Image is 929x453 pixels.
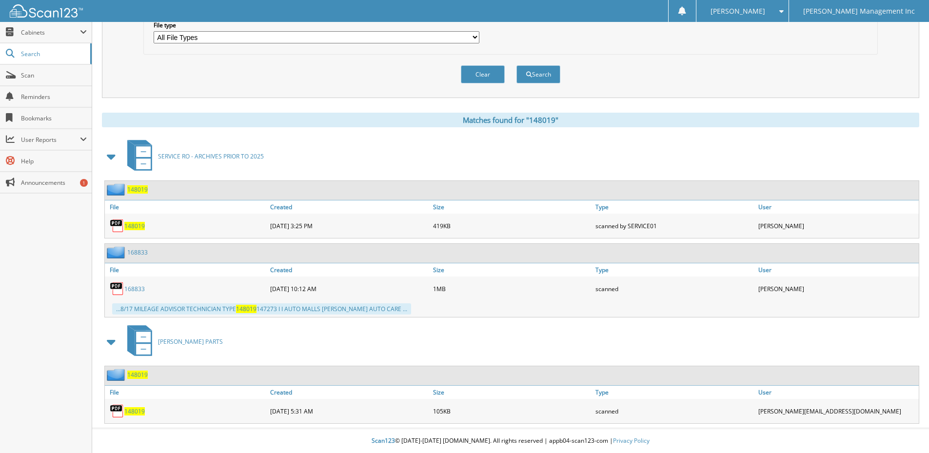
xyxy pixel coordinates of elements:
[461,65,505,83] button: Clear
[431,401,593,421] div: 105KB
[121,137,264,176] a: SERVICE RO - ARCHIVES PRIOR TO 2025
[431,263,593,276] a: Size
[516,65,560,83] button: Search
[593,279,756,298] div: scanned
[268,401,431,421] div: [DATE] 5:31 AM
[158,152,264,160] span: SERVICE RO - ARCHIVES PRIOR TO 2025
[431,200,593,214] a: Size
[431,279,593,298] div: 1MB
[593,200,756,214] a: Type
[107,183,127,196] img: folder2.png
[431,386,593,399] a: Size
[21,71,87,79] span: Scan
[593,386,756,399] a: Type
[756,401,919,421] div: [PERSON_NAME] [EMAIL_ADDRESS][DOMAIN_NAME]
[268,216,431,236] div: [DATE] 3:25 PM
[124,407,145,415] a: 148019
[372,436,395,445] span: Scan123
[756,386,919,399] a: User
[21,114,87,122] span: Bookmarks
[756,216,919,236] div: [PERSON_NAME]
[107,246,127,258] img: folder2.png
[110,218,124,233] img: PDF.png
[593,401,756,421] div: scanned
[105,200,268,214] a: File
[124,222,145,230] a: 148019
[21,28,80,37] span: Cabinets
[21,136,80,144] span: User Reports
[268,279,431,298] div: [DATE] 10:12 AM
[756,200,919,214] a: User
[613,436,650,445] a: Privacy Policy
[10,4,83,18] img: scan123-logo-white.svg
[112,303,411,315] div: ...8/17 MILEAGE ADVISOR TECHNICIAN TYPE 147273 I I AUTO MALLS [PERSON_NAME] AUTO CARE ...
[268,200,431,214] a: Created
[127,371,148,379] a: 148019
[21,157,87,165] span: Help
[105,386,268,399] a: File
[431,216,593,236] div: 419KB
[593,263,756,276] a: Type
[92,429,929,453] div: © [DATE]-[DATE] [DOMAIN_NAME]. All rights reserved | appb04-scan123-com |
[803,8,915,14] span: [PERSON_NAME] Management Inc
[21,50,85,58] span: Search
[127,248,148,256] a: 168833
[268,386,431,399] a: Created
[110,281,124,296] img: PDF.png
[102,113,919,127] div: Matches found for "148019"
[107,369,127,381] img: folder2.png
[154,21,479,29] label: File type
[105,263,268,276] a: File
[21,93,87,101] span: Reminders
[127,185,148,194] a: 148019
[110,404,124,418] img: PDF.png
[711,8,765,14] span: [PERSON_NAME]
[756,279,919,298] div: [PERSON_NAME]
[268,263,431,276] a: Created
[124,285,145,293] a: 168833
[756,263,919,276] a: User
[158,337,223,346] span: [PERSON_NAME] PARTS
[80,179,88,187] div: 1
[121,322,223,361] a: [PERSON_NAME] PARTS
[593,216,756,236] div: scanned by SERVICE01
[21,178,87,187] span: Announcements
[236,305,257,313] span: 148019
